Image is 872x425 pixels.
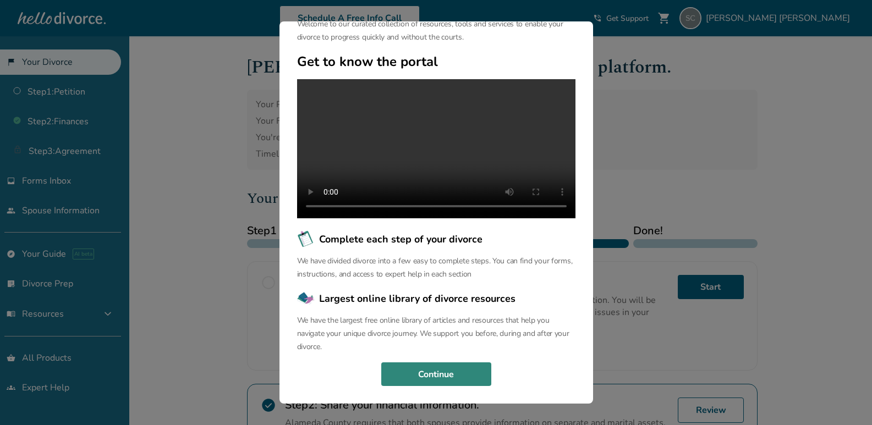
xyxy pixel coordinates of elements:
span: Complete each step of your divorce [319,232,482,246]
img: Complete each step of your divorce [297,230,315,248]
button: Continue [381,362,491,387]
span: Largest online library of divorce resources [319,291,515,306]
img: Largest online library of divorce resources [297,290,315,307]
p: Welcome to our curated collection of resources, tools and services to enable your divorce to prog... [297,18,575,44]
iframe: Chat Widget [817,372,872,425]
p: We have the largest free online library of articles and resources that help you navigate your uni... [297,314,575,354]
p: We have divided divorce into a few easy to complete steps. You can find your forms, instructions,... [297,255,575,281]
h2: Get to know the portal [297,53,575,70]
